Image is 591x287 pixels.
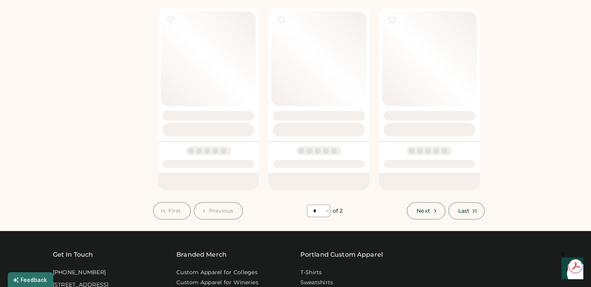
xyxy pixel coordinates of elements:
span: Previous [209,208,234,213]
span: First [168,208,181,213]
button: Next [407,202,445,219]
a: Sweatshirts [300,279,333,287]
button: Previous [194,202,243,219]
a: Portland Custom Apparel [300,250,383,259]
a: Custom Apparel for Colleges [176,269,258,276]
div: of 2 [333,207,343,215]
a: Custom Apparel for Wineries [176,279,258,287]
div: [PHONE_NUMBER] [53,269,106,276]
a: T-Shirts [300,269,322,276]
span: Last [458,208,469,213]
div: Get In Touch [53,250,93,259]
iframe: Front Chat [554,252,588,285]
button: Last [448,202,485,219]
div: Branded Merch [176,250,227,259]
button: First [153,202,191,219]
span: Next [417,208,430,213]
